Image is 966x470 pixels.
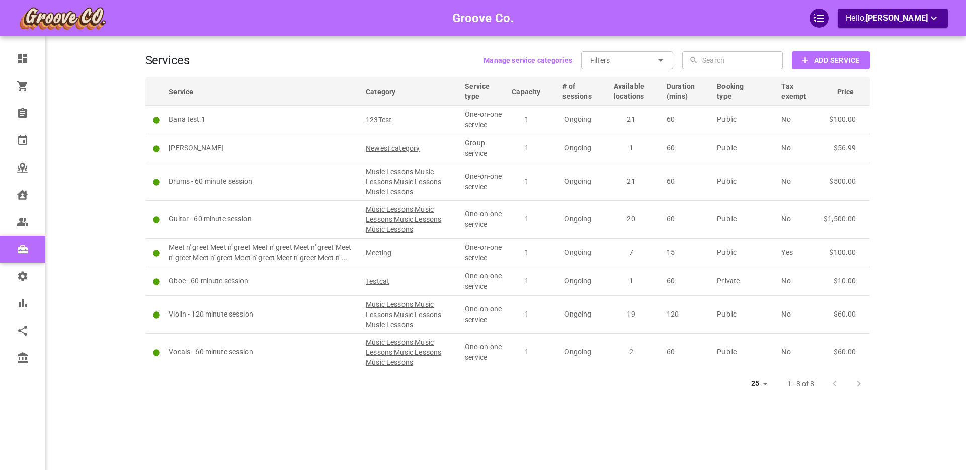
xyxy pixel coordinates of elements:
[152,349,161,357] svg: Active
[152,116,161,125] svg: Active
[506,276,548,286] p: 1
[169,309,357,320] p: Violin - 120 minute session
[667,176,708,187] p: 60
[557,143,599,153] p: Ongoing
[366,204,456,234] span: Music Lessons Music Lessons Music Lessons Music Lessons
[506,247,548,258] p: 1
[814,54,859,67] b: Add Service
[717,81,772,101] span: Booking type
[465,81,503,101] span: Service type
[781,309,819,320] p: No
[145,53,190,67] h1: Services
[557,114,599,125] p: Ongoing
[366,167,456,197] span: Music Lessons Music Lessons Music Lessons Music Lessons
[717,247,772,258] p: Public
[366,337,456,367] span: Music Lessons Music Lessons Music Lessons Music Lessons
[169,276,357,286] p: Oboe - 60 minute session
[781,114,819,125] p: No
[834,277,856,285] span: $10.00
[169,114,357,125] p: Bana test 1
[557,309,599,320] p: Ongoing
[838,9,948,28] button: Hello,[PERSON_NAME]
[829,177,856,185] span: $500.00
[667,143,708,153] p: 60
[609,114,653,125] p: 21
[562,81,604,101] span: # of sessions
[366,87,409,97] span: Category
[702,51,780,69] input: Search
[837,87,867,97] span: Price
[781,276,819,286] p: No
[169,176,357,187] p: Drums - 60 minute session
[152,311,161,320] svg: Active
[781,143,819,153] p: No
[834,144,856,152] span: $56.99
[465,209,503,230] p: One-on-one service
[506,114,548,125] p: 1
[152,278,161,286] svg: Active
[846,12,940,25] p: Hello,
[792,51,869,69] button: Add Service
[717,347,772,357] p: Public
[452,9,514,28] h6: Groove Co.
[169,242,357,263] p: Meet n' greet Meet n' greet Meet n' greet Meet n' greet Meet n' greet Meet n' greet Meet n' greet...
[829,115,856,123] span: $100.00
[465,109,503,130] p: One-on-one service
[465,171,503,192] p: One-on-one service
[667,247,708,258] p: 15
[781,214,819,224] p: No
[781,347,819,357] p: No
[169,143,357,153] p: [PERSON_NAME]
[614,81,658,101] span: Available locations
[169,87,206,97] span: Service
[866,13,928,23] span: [PERSON_NAME]
[506,176,548,187] p: 1
[484,56,572,64] b: Manage service categories
[557,347,599,357] p: Ongoing
[465,342,503,363] p: One-on-one service
[810,9,829,28] div: QuickStart Guide
[829,248,856,256] span: $100.00
[557,276,599,286] p: Ongoing
[667,347,708,357] p: 60
[609,176,653,187] p: 21
[465,271,503,292] p: One-on-one service
[781,81,819,101] span: Tax exempt
[717,309,772,320] p: Public
[667,276,708,286] p: 60
[557,176,599,187] p: Ongoing
[781,176,819,187] p: No
[465,138,503,159] p: Group service
[506,143,548,153] p: 1
[506,309,548,320] p: 1
[557,214,599,224] p: Ongoing
[169,347,357,357] p: Vocals - 60 minute session
[557,247,599,258] p: Ongoing
[512,87,553,97] span: Capacity
[609,347,653,357] p: 2
[152,178,161,187] svg: Active
[787,379,814,389] p: 1–8 of 8
[506,347,548,357] p: 1
[169,214,357,224] p: Guitar - 60 minute session
[747,376,771,391] div: 25
[366,276,389,286] span: Testcat
[834,348,856,356] span: $60.00
[667,214,708,224] p: 60
[609,214,653,224] p: 20
[152,249,161,258] svg: Active
[717,176,772,187] p: Public
[465,304,503,325] p: One-on-one service
[717,143,772,153] p: Public
[667,114,708,125] p: 60
[465,242,503,263] p: One-on-one service
[717,114,772,125] p: Public
[824,215,856,223] span: $1,500.00
[366,299,456,330] span: Music Lessons Music Lessons Music Lessons Music Lessons
[781,247,819,258] p: Yes
[366,143,420,153] span: Newest category
[609,276,653,286] p: 1
[506,214,548,224] p: 1
[667,309,708,320] p: 120
[609,143,653,153] p: 1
